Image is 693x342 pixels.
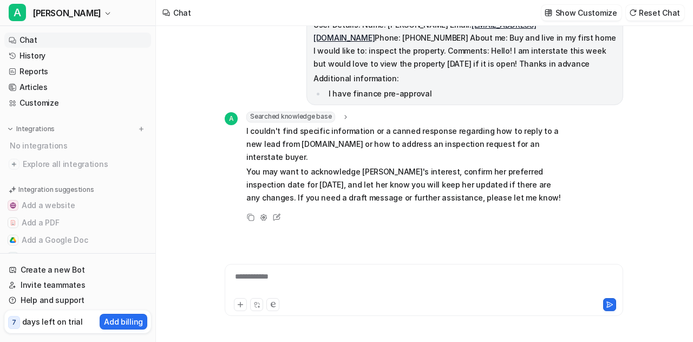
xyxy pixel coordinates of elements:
img: Add a PDF [10,220,16,226]
li: I have finance pre-approval [325,87,616,100]
button: Add a PDFAdd a PDF [4,214,151,231]
button: Add a Google DocAdd a Google Doc [4,231,151,249]
a: Reports [4,64,151,79]
img: customize [545,9,552,17]
img: explore all integrations [9,159,19,170]
button: Reset Chat [626,5,684,21]
p: 7 [12,318,16,327]
span: [PERSON_NAME] [32,5,101,21]
button: Show Customize [541,5,622,21]
a: Invite teammates [4,278,151,293]
img: reset [629,9,637,17]
span: Searched knowledge base [246,112,335,122]
p: User Details: Name: [PERSON_NAME] Email: Phone: [PHONE_NUMBER] About me: Buy and live in my first... [313,18,616,70]
div: Chat [173,7,191,18]
img: Add a Google Doc [10,237,16,243]
a: Create a new Bot [4,262,151,278]
a: History [4,48,151,63]
p: You may want to acknowledge [PERSON_NAME]'s interest, confirm her preferred inspection date for [... [246,165,563,204]
img: menu_add.svg [138,125,145,133]
p: Add billing [104,316,143,327]
a: Chat [4,33,151,48]
div: No integrations [6,137,151,154]
button: Integrations [4,124,58,134]
a: Articles [4,80,151,95]
a: Customize [4,95,151,111]
p: I couldn't find specific information or a canned response regarding how to reply to a new lead fr... [246,125,563,164]
span: A [9,4,26,21]
button: Add to ZendeskAdd to Zendesk [4,249,151,266]
p: days left on trial [22,316,83,327]
img: expand menu [6,125,14,133]
p: Integrations [16,125,55,133]
span: Explore all integrations [23,156,147,173]
button: Add billing [100,314,147,330]
a: Help and support [4,293,151,308]
img: Add a website [10,202,16,209]
p: Integration suggestions [18,185,94,195]
span: A [225,112,238,125]
p: Additional information: [313,72,616,85]
button: Add a websiteAdd a website [4,197,151,214]
a: [EMAIL_ADDRESS][DOMAIN_NAME] [313,20,537,42]
a: Explore all integrations [4,157,151,172]
p: Show Customize [555,7,617,18]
